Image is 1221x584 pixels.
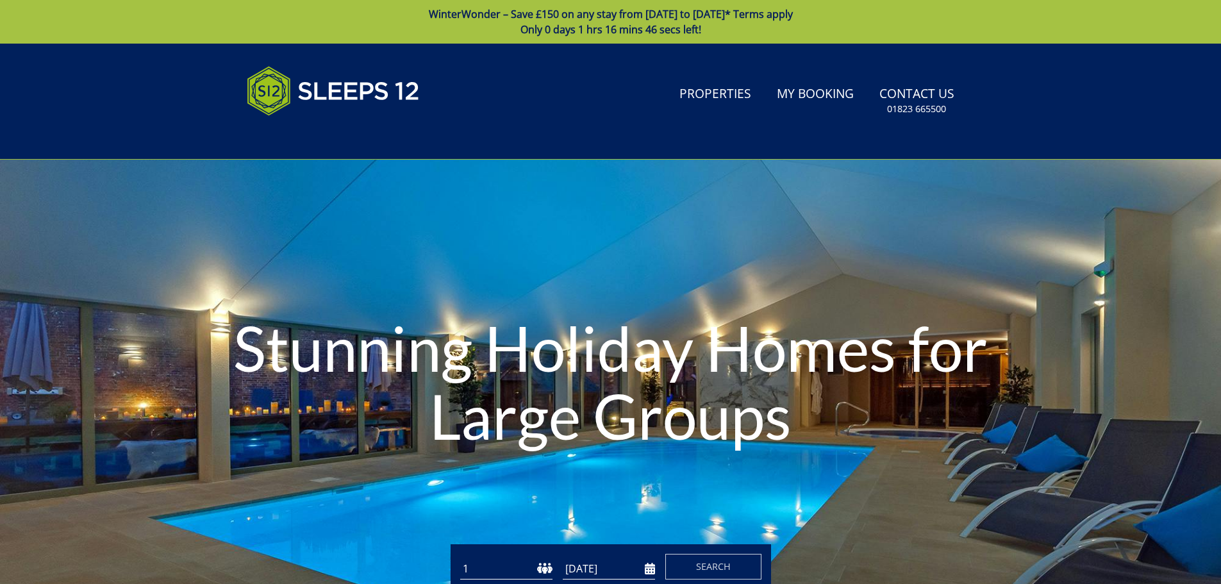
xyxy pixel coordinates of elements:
[665,554,761,580] button: Search
[674,80,756,109] a: Properties
[874,80,959,122] a: Contact Us01823 665500
[563,558,655,580] input: Arrival Date
[887,103,946,115] small: 01823 665500
[240,131,375,142] iframe: Customer reviews powered by Trustpilot
[696,560,731,572] span: Search
[772,80,859,109] a: My Booking
[183,288,1038,475] h1: Stunning Holiday Homes for Large Groups
[247,59,420,123] img: Sleeps 12
[520,22,701,37] span: Only 0 days 1 hrs 16 mins 46 secs left!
